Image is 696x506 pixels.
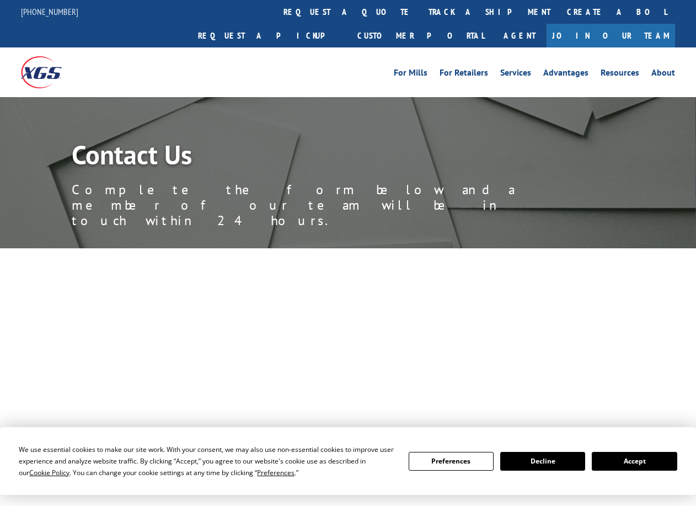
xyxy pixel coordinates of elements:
a: For Mills [394,68,427,81]
button: Accept [592,452,677,471]
a: Join Our Team [547,24,675,47]
a: Agent [492,24,547,47]
a: For Retailers [440,68,488,81]
span: Preferences [257,468,295,477]
a: Customer Portal [349,24,492,47]
a: Services [500,68,531,81]
button: Decline [500,452,585,471]
a: Request a pickup [190,24,349,47]
a: Advantages [543,68,588,81]
a: Resources [601,68,639,81]
a: [PHONE_NUMBER] [21,6,78,17]
span: Cookie Policy [29,468,69,477]
div: We use essential cookies to make our site work. With your consent, we may also use non-essential ... [19,444,395,478]
h1: Contact Us [72,141,568,173]
p: Complete the form below and a member of our team will be in touch within 24 hours. [72,182,568,228]
button: Preferences [409,452,494,471]
a: About [651,68,675,81]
